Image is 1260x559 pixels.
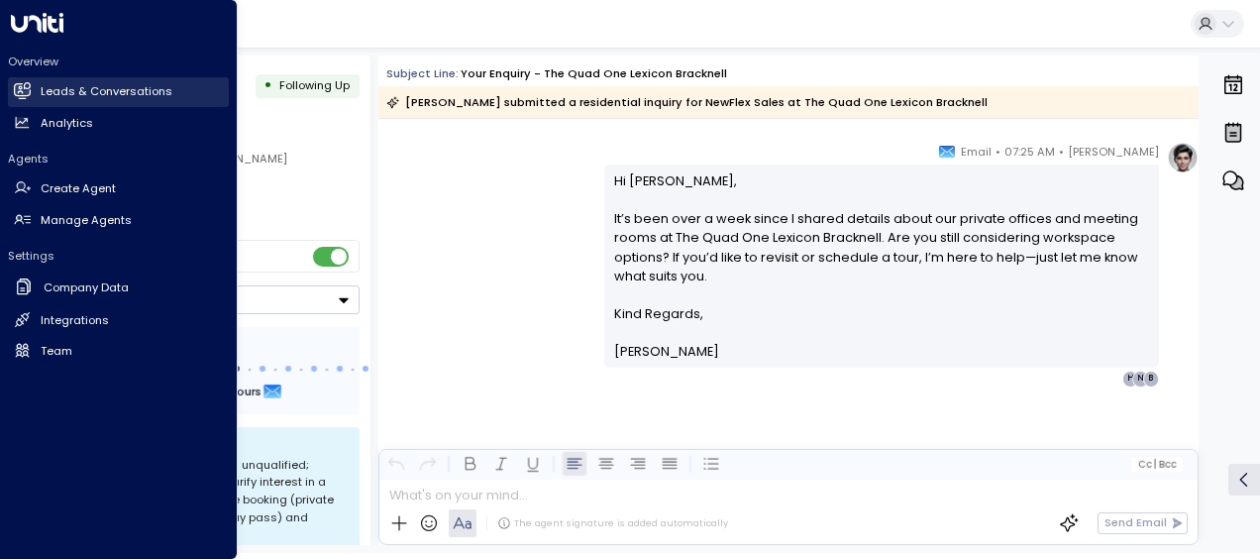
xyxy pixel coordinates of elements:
div: Next Follow Up: [77,381,347,402]
img: profile-logo.png [1167,142,1199,173]
div: N [1132,371,1148,387]
h2: Overview [8,54,229,69]
span: Following Up [279,77,350,93]
div: B [1143,371,1159,387]
span: Kind Regards, [614,304,703,323]
a: Company Data [8,272,229,304]
h2: Team [41,343,72,360]
button: Redo [416,452,440,476]
h2: Manage Agents [41,212,132,229]
a: Integrations [8,305,229,335]
a: Leads & Conversations [8,77,229,107]
button: Cc|Bcc [1131,457,1183,472]
span: • [1059,142,1064,162]
div: • [263,71,272,100]
h2: Company Data [44,279,129,296]
span: [PERSON_NAME] [614,342,719,361]
h2: Settings [8,248,229,264]
div: H [1122,371,1138,387]
span: Cc Bcc [1138,459,1177,470]
a: Team [8,336,229,366]
span: Email [961,142,992,162]
h2: Create Agent [41,180,116,197]
div: [PERSON_NAME] submitted a residential inquiry for NewFlex Sales at The Quad One Lexicon Bracknell [386,92,988,112]
a: Create Agent [8,174,229,204]
div: Follow Up Sequence [77,340,347,357]
h2: Integrations [41,312,109,329]
div: Your enquiry - The Quad One Lexicon Bracknell [461,65,727,82]
span: Subject Line: [386,65,459,81]
a: Analytics [8,108,229,138]
span: • [996,142,1000,162]
button: Undo [384,452,408,476]
div: The agent signature is added automatically [497,516,728,530]
h2: Leads & Conversations [41,83,172,100]
span: In about 23 hours [160,381,262,402]
span: | [1154,459,1157,470]
span: 07:25 AM [1004,142,1055,162]
h2: Agents [8,151,229,167]
h2: Analytics [41,115,93,132]
span: [PERSON_NAME] [1068,142,1159,162]
p: Hi [PERSON_NAME], It’s been over a week since I shared details about our private offices and meet... [614,171,1150,304]
a: Manage Agents [8,205,229,235]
